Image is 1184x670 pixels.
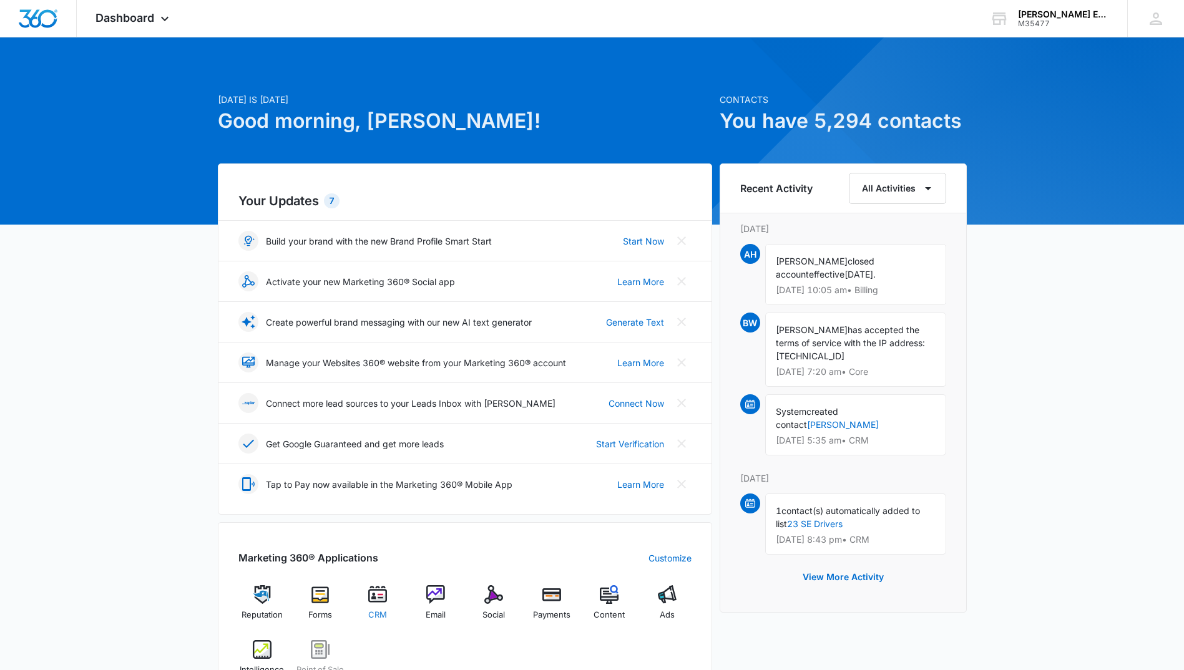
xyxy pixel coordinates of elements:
h6: Recent Activity [740,181,813,196]
span: effective [809,269,844,279]
span: 1 [776,505,781,516]
span: Content [594,609,625,621]
span: Forms [308,609,332,621]
span: [PERSON_NAME] [776,324,848,335]
a: Learn More [617,275,664,288]
a: Start Now [623,235,664,248]
span: Email [426,609,446,621]
p: [DATE] [740,472,946,485]
a: Learn More [617,356,664,369]
p: [DATE] 10:05 am • Billing [776,286,936,294]
span: System [776,406,806,417]
div: account id [1018,19,1109,28]
p: Get Google Guaranteed and get more leads [266,437,444,450]
button: Close [672,352,692,372]
span: Payments [533,609,570,621]
a: [PERSON_NAME] [807,419,879,430]
a: Reputation [238,585,286,630]
div: 7 [324,193,340,208]
p: [DATE] is [DATE] [218,93,712,106]
button: Close [672,474,692,494]
a: CRM [354,585,402,630]
span: [TECHNICAL_ID] [776,351,844,361]
button: View More Activity [790,562,896,592]
a: Forms [296,585,344,630]
span: Social [482,609,505,621]
p: [DATE] 7:20 am • Core [776,367,936,376]
h1: Good morning, [PERSON_NAME]! [218,106,712,136]
p: Connect more lead sources to your Leads Inbox with [PERSON_NAME] [266,397,555,410]
p: Contacts [720,93,967,106]
a: 23 SE Drivers [787,518,843,529]
button: All Activities [849,173,946,204]
span: Reputation [242,609,283,621]
a: Email [412,585,460,630]
a: Ads [643,585,692,630]
a: Learn More [617,478,664,491]
p: Create powerful brand messaging with our new AI text generator [266,316,532,329]
button: Close [672,231,692,251]
span: AH [740,244,760,264]
p: [DATE] [740,222,946,235]
span: Ads [660,609,675,621]
a: Connect Now [609,397,664,410]
a: Start Verification [596,437,664,450]
span: Dashboard [95,11,154,24]
p: [DATE] 5:35 am • CRM [776,436,936,445]
p: Build your brand with the new Brand Profile Smart Start [266,235,492,248]
p: Manage your Websites 360® website from your Marketing 360® account [266,356,566,369]
span: [DATE]. [844,269,876,279]
span: CRM [368,609,387,621]
div: account name [1018,9,1109,19]
span: contact(s) automatically added to list [776,505,920,529]
span: has accepted the terms of service with the IP address: [776,324,925,348]
span: BW [740,313,760,333]
p: [DATE] 8:43 pm • CRM [776,535,936,544]
button: Close [672,393,692,413]
h2: Your Updates [238,192,692,210]
span: [PERSON_NAME] [776,256,848,266]
a: Content [585,585,634,630]
button: Close [672,434,692,454]
button: Close [672,312,692,332]
span: created contact [776,406,838,430]
h1: You have 5,294 contacts [720,106,967,136]
button: Close [672,271,692,291]
a: Customize [648,551,692,565]
a: Social [470,585,518,630]
p: Tap to Pay now available in the Marketing 360® Mobile App [266,478,512,491]
h2: Marketing 360® Applications [238,550,378,565]
p: Activate your new Marketing 360® Social app [266,275,455,288]
a: Payments [527,585,575,630]
a: Generate Text [606,316,664,329]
